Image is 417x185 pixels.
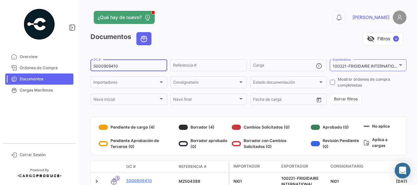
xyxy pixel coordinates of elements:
span: Importador [233,163,260,169]
button: Borrar filtros [330,94,362,105]
button: visibility_offFiltros✓ [363,32,403,45]
button: Ocean [137,32,151,45]
div: Borrador aprobado (0) [179,138,229,150]
div: Abrir Intercom Messenger [395,163,410,178]
h3: Documentos [90,32,153,45]
datatable-header-cell: Importador [229,161,279,173]
button: ¿Qué hay de nuevo? [94,11,155,24]
span: visibility_off [367,35,375,43]
datatable-header-cell: Exportador [279,161,328,173]
a: Documentos [5,73,73,85]
span: Cerrar Sesión [20,152,71,158]
datatable-header-cell: OC # [124,161,176,172]
a: 5000909410 [126,178,173,184]
span: Documentos [20,76,71,82]
span: Mostrar órdenes de compra completadas [338,76,407,88]
div: NI01 [233,178,276,184]
span: NI01 [330,179,339,184]
span: Cargas Marítimas [20,87,71,93]
a: Overview [5,51,73,62]
span: Órdenes de Compra [20,65,71,71]
span: Estado documentación [253,81,318,86]
span: Importadores [93,81,158,86]
div: Aplica a cargas [364,135,398,150]
span: [PERSON_NAME] [352,14,389,21]
span: Consignatario [330,163,363,169]
div: Borrador (4) [179,122,229,133]
a: Expand/Collapse Row [93,178,100,185]
img: placeholder-user.png [393,10,407,24]
a: Órdenes de Compra [5,62,73,73]
button: Open calendar [314,95,324,105]
div: Cambios Solicitados (0) [232,122,308,133]
span: ✓ [393,36,399,42]
div: Borrador con Cambios Solicitados (0) [232,138,308,150]
span: Exportador [281,163,308,169]
div: M2504388 [179,178,226,184]
span: Consignatario [173,81,238,86]
span: Nave inicial [93,98,158,103]
span: ¿Qué hay de nuevo? [98,14,142,21]
span: OC # [126,164,136,170]
datatable-header-cell: Consignatario [328,161,393,173]
img: powered-by.png [23,8,56,41]
div: Aprobado (0) [311,122,361,133]
span: Referencia # [179,164,207,170]
mat-select-trigger: 100221-FRIGIDAIRE INTERNATIONAL [333,64,402,69]
datatable-header-cell: Referencia # [176,161,228,172]
span: Overview [20,54,71,60]
div: Revisión Pendiente (0) [311,138,361,150]
a: Cargas Marítimas [5,85,73,96]
div: Pendiente de carga (4) [99,122,176,133]
div: Pendiente Aprobación de Terceros (0) [99,138,176,150]
span: Nave final [173,98,238,103]
input: Desde [253,98,265,103]
div: No aplica [364,122,398,130]
span: 5 [115,176,120,181]
input: Hasta [269,98,299,103]
datatable-header-cell: Modo de Transporte [104,164,124,169]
